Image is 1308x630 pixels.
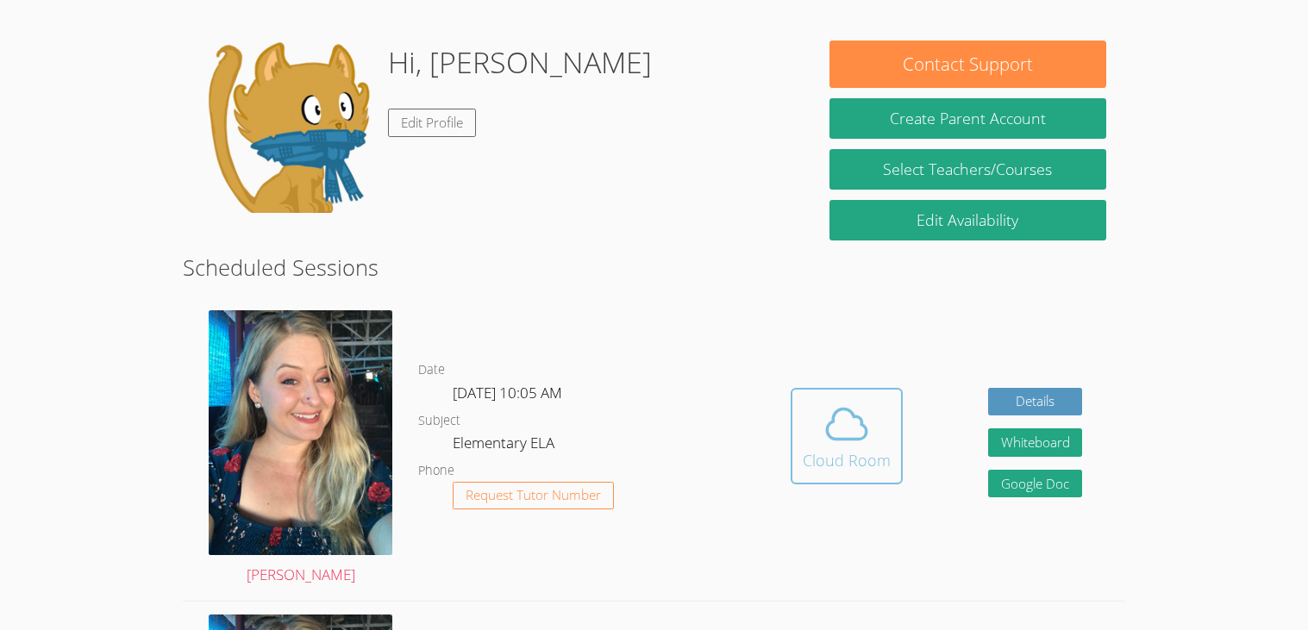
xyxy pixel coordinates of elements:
[988,470,1083,498] a: Google Doc
[453,431,558,460] dd: Elementary ELA
[418,359,445,381] dt: Date
[388,41,652,84] h1: Hi, [PERSON_NAME]
[803,448,891,472] div: Cloud Room
[418,410,460,432] dt: Subject
[388,109,476,137] a: Edit Profile
[453,482,614,510] button: Request Tutor Number
[202,41,374,213] img: default.png
[183,251,1124,284] h2: Scheduled Sessions
[453,383,562,402] span: [DATE] 10:05 AM
[466,489,601,502] span: Request Tutor Number
[791,388,903,484] button: Cloud Room
[829,200,1105,240] a: Edit Availability
[829,149,1105,190] a: Select Teachers/Courses
[209,310,392,555] img: avatar.png
[209,310,392,588] a: [PERSON_NAME]
[988,428,1083,457] button: Whiteboard
[829,41,1105,88] button: Contact Support
[418,460,454,482] dt: Phone
[988,388,1083,416] a: Details
[829,98,1105,139] button: Create Parent Account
